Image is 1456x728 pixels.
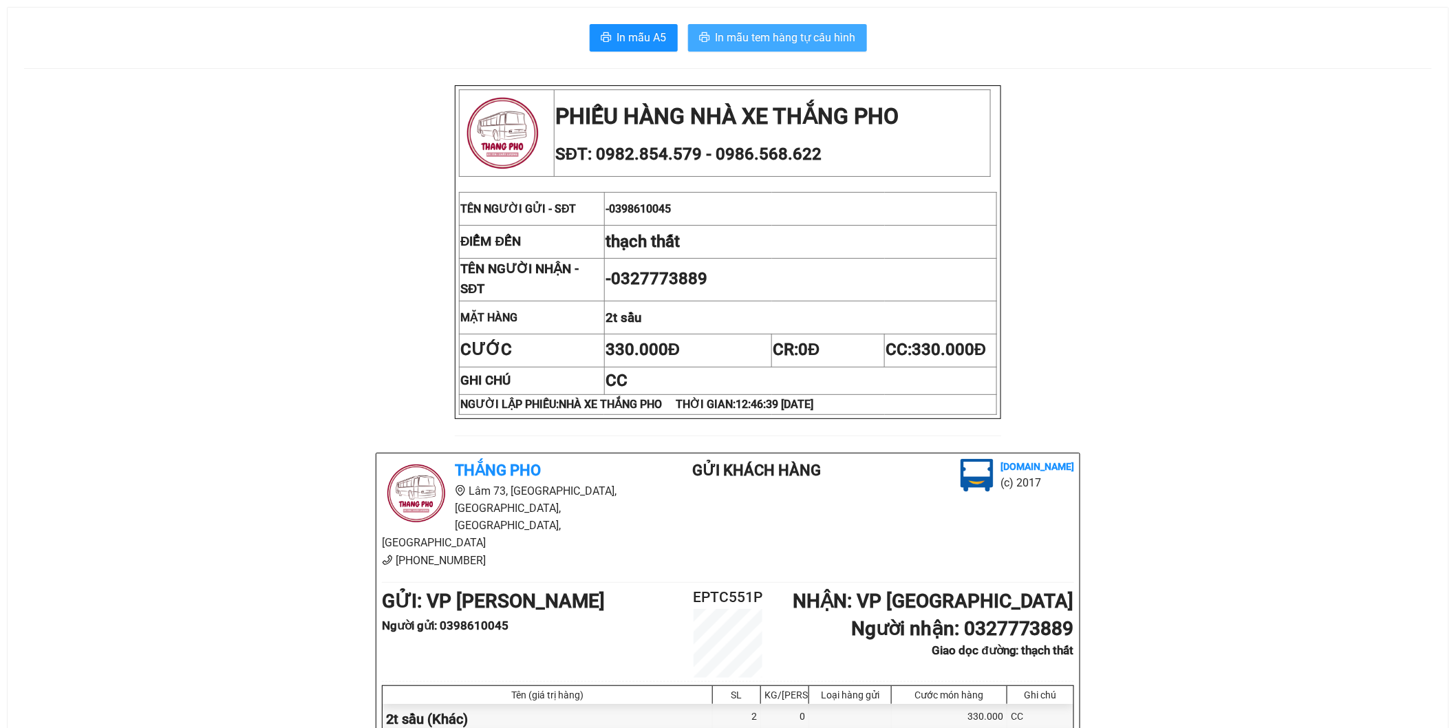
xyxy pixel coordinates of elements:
span: CC [606,371,628,390]
span: - [606,202,671,215]
b: NHẬN : VP [GEOGRAPHIC_DATA] [793,590,1074,612]
b: [DOMAIN_NAME] [1000,461,1074,472]
b: Gửi khách hàng [693,462,822,479]
h2: EPTC551P [670,586,786,609]
img: logo.jpg [382,459,451,528]
button: printerIn mẫu tem hàng tự cấu hình [688,24,867,52]
div: Cước món hàng [895,689,1003,700]
span: environment [455,485,466,496]
span: 330.000Đ [912,340,986,359]
button: printerIn mẫu A5 [590,24,678,52]
strong: MẶT HÀNG [460,311,517,324]
b: Giao dọc đường: thạch thất [932,643,1074,657]
span: In mẫu tem hàng tự cấu hình [716,29,856,46]
span: 0398610045 [609,202,671,215]
div: Loại hàng gửi [813,689,888,700]
span: In mẫu A5 [617,29,667,46]
b: GỬI : VP [PERSON_NAME] [382,590,605,612]
strong: PHIẾU HÀNG NHÀ XE THẮNG PHO [555,103,899,129]
span: thạch thất [606,232,680,251]
img: logo [460,91,545,175]
b: Thắng Pho [455,462,541,479]
span: CR: [773,340,820,359]
li: Lâm 73, [GEOGRAPHIC_DATA], [GEOGRAPHIC_DATA], [GEOGRAPHIC_DATA], [GEOGRAPHIC_DATA] [382,482,638,552]
span: 0327773889 [611,269,707,288]
img: logo.jpg [961,459,994,492]
strong: GHI CHÚ [460,373,511,388]
b: Người nhận : 0327773889 [851,617,1074,640]
span: 2t sầu [606,310,641,325]
li: (c) 2017 [1000,474,1074,491]
div: SL [716,689,757,700]
span: TÊN NGƯỜI GỬI - SĐT [460,202,577,215]
span: 12:46:39 [DATE] [736,398,813,411]
strong: TÊN NGƯỜI NHẬN - SĐT [460,261,579,297]
span: printer [601,32,612,45]
span: SĐT: 0982.854.579 - 0986.568.622 [555,144,822,164]
div: KG/[PERSON_NAME] [764,689,805,700]
span: phone [382,555,393,566]
span: CC: [886,340,986,359]
span: NHÀ XE THẮNG PHO THỜI GIAN: [559,398,813,411]
div: Ghi chú [1011,689,1070,700]
span: 330.000Đ [606,340,680,359]
span: 0Đ [798,340,820,359]
strong: ĐIỂM ĐẾN [460,234,521,249]
strong: NGƯỜI LẬP PHIẾU: [460,398,813,411]
span: - [606,269,707,288]
span: printer [699,32,710,45]
strong: CƯỚC [460,340,512,359]
li: [PHONE_NUMBER] [382,552,638,569]
div: Tên (giá trị hàng) [386,689,709,700]
b: Người gửi : 0398610045 [382,619,508,632]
